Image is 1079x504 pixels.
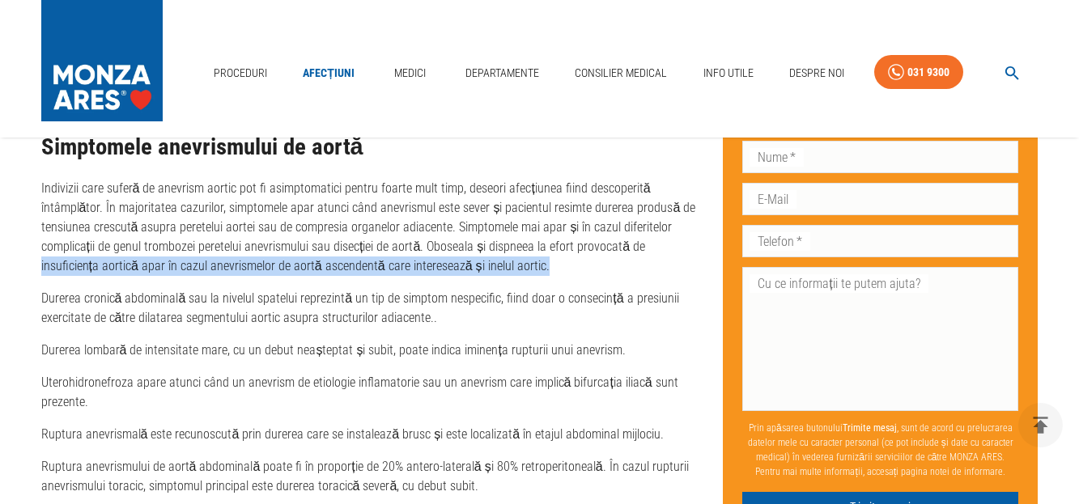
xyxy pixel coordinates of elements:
[41,341,698,360] p: Durerea lombară de intensitate mare, cu un debut neașteptat și subit, poate indica iminența ruptu...
[459,57,546,90] a: Departamente
[568,57,673,90] a: Consilier Medical
[41,457,698,496] p: Ruptura anevrismului de aortă abdominală poate fi în proporție de 20% antero-laterală și 80% retr...
[384,57,435,90] a: Medici
[783,57,851,90] a: Despre Noi
[41,373,698,412] p: Uterohidronefroza apare atunci când un anevrism de etiologie inflamatorie sau un anevrism care im...
[1018,403,1063,447] button: delete
[41,134,698,160] h2: Simptomele anevrismului de aortă
[296,57,361,90] a: Afecțiuni
[207,57,274,90] a: Proceduri
[874,55,963,90] a: 031 9300
[41,425,698,444] p: Ruptura anevrismală este recunoscută prin durerea care se instalează brusc și este localizată în ...
[41,289,698,328] p: Durerea cronică abdominală sau la nivelul spatelui reprezintă un tip de simptom nespecific, fiind...
[742,414,1018,485] p: Prin apăsarea butonului , sunt de acord cu prelucrarea datelor mele cu caracter personal (ce pot ...
[907,62,949,83] div: 031 9300
[41,179,698,276] p: Indivizii care suferă de anevrism aortic pot fi asimptomatici pentru foarte mult timp, deseori af...
[843,422,897,434] b: Trimite mesaj
[697,57,760,90] a: Info Utile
